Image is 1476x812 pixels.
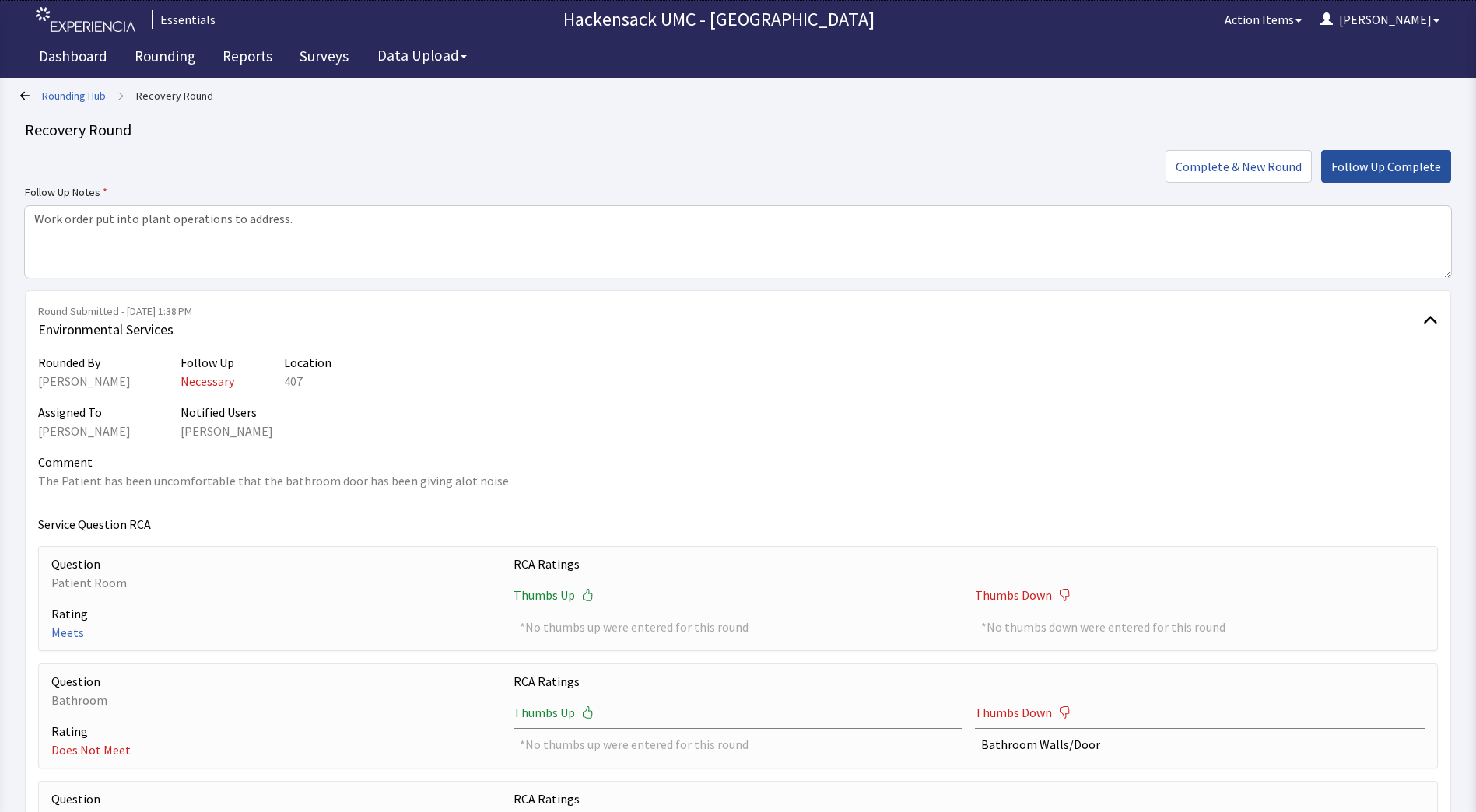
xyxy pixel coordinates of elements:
span: Thumbs Down [975,703,1052,722]
p: Location [284,353,331,372]
p: RCA Ratings [514,555,1425,573]
span: Thumbs Up [514,703,575,722]
p: Hackensack UMC - [GEOGRAPHIC_DATA] [222,7,1215,32]
div: *No thumbs up were entered for this round [520,618,957,636]
div: Bathroom Walls/Door [981,735,1418,754]
p: Assigned To [38,403,131,422]
div: [PERSON_NAME] [38,372,131,390]
span: Environmental Services [38,319,1423,341]
span: Follow Up Complete [1331,157,1441,176]
p: Rounded By [38,353,131,372]
p: Service Question RCA [38,515,1438,534]
a: Dashboard [27,39,119,78]
span: Complete & New Round [1176,157,1302,176]
button: Action Items [1215,4,1311,35]
a: Surveys [288,39,360,78]
p: Rating [51,604,501,623]
p: Notified Users [181,403,273,422]
p: The Patient has been uncomfortable that the bathroom door has been giving alot noise [38,471,1438,490]
p: Question [51,555,501,573]
p: Rating [51,722,501,740]
p: Follow Up [181,353,234,372]
div: *No thumbs down were entered for this round [981,618,1418,636]
p: Question [51,789,501,808]
div: *No thumbs up were entered for this round [520,735,957,754]
span: Does Not Meet [51,742,131,758]
span: Thumbs Down [975,586,1052,604]
a: Rounding Hub [42,88,106,103]
span: Meets [51,625,84,640]
div: [PERSON_NAME] [38,422,131,440]
p: RCA Ratings [514,672,1425,691]
span: > [118,80,124,111]
p: Question [51,672,501,691]
label: Follow Up Notes [25,183,1451,201]
div: [PERSON_NAME] [181,422,273,440]
p: Comment [38,453,1438,471]
button: Complete & New Round [1166,150,1312,183]
button: [PERSON_NAME] [1311,4,1449,35]
span: Bathroom [51,692,107,708]
span: Round Submitted - [DATE] 1:38 PM [38,303,1423,319]
p: RCA Ratings [514,789,1425,808]
div: Recovery Round [25,119,1451,141]
a: Rounding [123,39,207,78]
a: Reports [211,39,284,78]
a: Recovery Round [136,88,213,103]
div: Essentials [152,10,216,29]
span: Thumbs Up [514,586,575,604]
span: Patient Room [51,575,127,590]
p: Necessary [181,372,234,390]
button: Data Upload [368,41,476,70]
div: 407 [284,372,331,390]
button: Follow Up Complete [1321,150,1451,183]
img: experiencia_logo.png [36,7,135,33]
